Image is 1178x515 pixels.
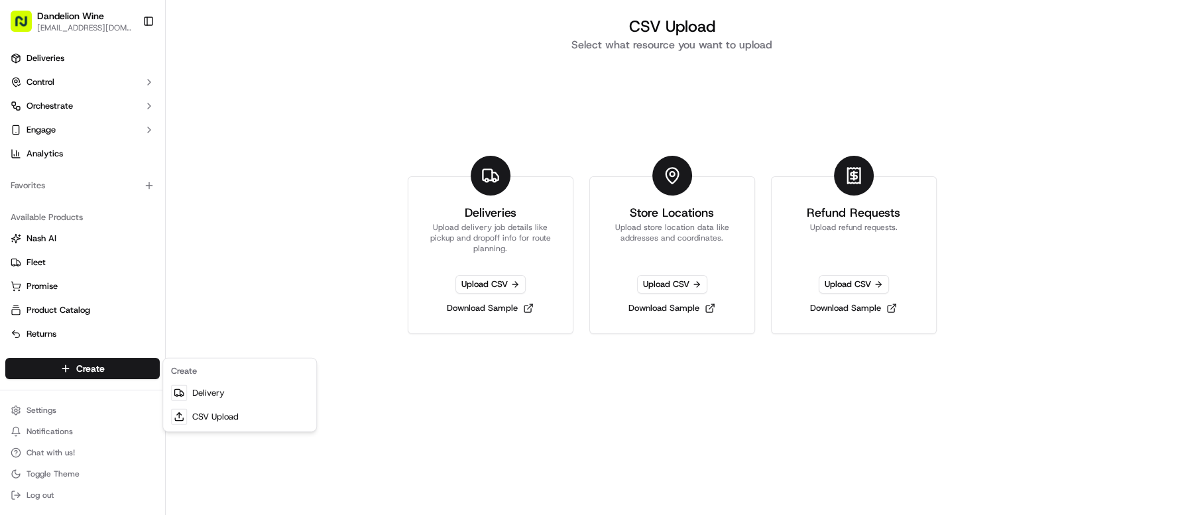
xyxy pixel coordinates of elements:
span: Engage [27,124,56,136]
span: Nash AI [27,233,56,245]
span: [DATE] [151,205,178,215]
a: Powered byPylon [93,327,160,338]
span: Toggle Theme [27,469,80,479]
div: We're available if you need us! [60,139,182,150]
span: Create [76,362,105,375]
span: Wisdom [PERSON_NAME] [41,241,141,251]
a: 💻API Documentation [107,290,218,314]
a: 📗Knowledge Base [8,290,107,314]
p: Welcome 👋 [13,52,241,74]
p: Upload refund requests. [810,222,898,254]
img: 8571987876998_91fb9ceb93ad5c398215_72.jpg [28,126,52,150]
span: Notifications [27,426,73,437]
h3: Refund Requests [807,203,900,222]
span: Chat with us! [27,447,75,458]
img: Wisdom Oko [13,192,34,218]
span: Promise [27,280,58,292]
span: Upload CSV [455,275,526,294]
p: Upload store location data like addresses and coordinates. [606,222,738,254]
div: Create [166,361,314,381]
img: 1736555255976-a54dd68f-1ca7-489b-9aae-adbdc363a1c4 [27,241,37,252]
button: See all [206,169,241,185]
div: Available Products [5,207,160,228]
a: Download Sample [805,299,902,317]
span: Upload CSV [637,275,707,294]
span: Pylon [132,328,160,338]
img: Nash [13,13,40,39]
h2: Select what resource you want to upload [408,37,937,53]
span: Fleet [27,257,46,268]
span: • [144,205,148,215]
span: Upload CSV [819,275,889,294]
div: Start new chat [60,126,217,139]
a: Delivery [166,381,314,405]
span: [DATE] [151,241,178,251]
div: Past conversations [13,172,89,182]
span: Log out [27,490,54,500]
input: Got a question? Start typing here... [34,85,239,99]
h3: Store Locations [630,203,714,222]
span: Knowledge Base [27,296,101,309]
span: Settings [27,405,56,416]
button: Start new chat [225,130,241,146]
span: Product Catalog [27,304,90,316]
div: Favorites [5,175,160,196]
span: Deliveries [27,52,64,64]
span: API Documentation [125,296,213,309]
span: Control [27,76,54,88]
img: 1736555255976-a54dd68f-1ca7-489b-9aae-adbdc363a1c4 [27,205,37,216]
div: 💻 [112,297,123,308]
span: Returns [27,328,56,340]
img: Wisdom Oko [13,228,34,254]
a: CSV Upload [166,405,314,429]
div: 📗 [13,297,24,308]
img: 1736555255976-a54dd68f-1ca7-489b-9aae-adbdc363a1c4 [13,126,37,150]
span: Analytics [27,148,63,160]
a: Download Sample [623,299,721,317]
span: [EMAIL_ADDRESS][DOMAIN_NAME] [37,23,132,33]
span: Wisdom [PERSON_NAME] [41,205,141,215]
span: • [144,241,148,251]
h1: CSV Upload [408,16,937,37]
span: Orchestrate [27,100,73,112]
h3: Deliveries [465,203,516,222]
p: Upload delivery job details like pickup and dropoff info for route planning. [424,222,557,254]
a: Download Sample [442,299,539,317]
span: Dandelion Wine [37,9,104,23]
